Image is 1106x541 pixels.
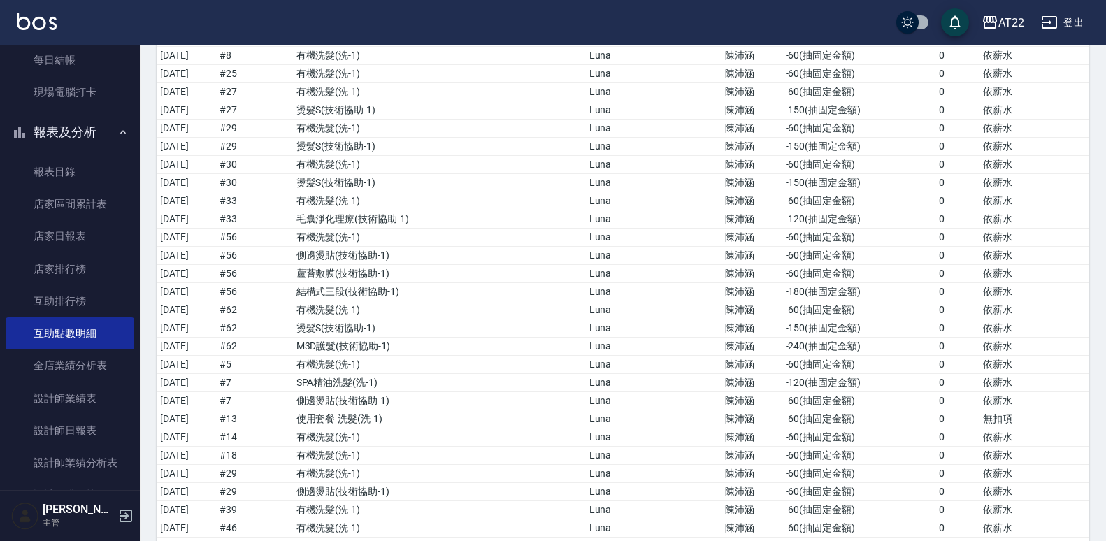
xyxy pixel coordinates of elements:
[721,283,782,301] td: 陳沛涵
[293,192,586,210] td: 有機洗髮 ( 洗-1 )
[979,120,1089,138] td: 依薪水
[6,317,134,349] a: 互助點數明細
[935,483,979,501] td: 0
[721,483,782,501] td: 陳沛涵
[157,192,216,210] td: [DATE]
[979,338,1089,356] td: 依薪水
[586,319,721,338] td: Luna
[935,138,979,156] td: 0
[293,319,586,338] td: 燙髮S ( 技術協助-1 )
[157,120,216,138] td: [DATE]
[216,374,293,392] td: # 7
[293,247,586,265] td: 側邊燙貼 ( 技術協助-1 )
[721,356,782,374] td: 陳沛涵
[721,138,782,156] td: 陳沛涵
[721,447,782,465] td: 陳沛涵
[293,501,586,519] td: 有機洗髮 ( 洗-1 )
[157,138,216,156] td: [DATE]
[293,265,586,283] td: 蘆薈敷膜 ( 技術協助-1 )
[216,447,293,465] td: # 18
[721,247,782,265] td: 陳沛涵
[782,265,936,283] td: -60 ( 抽固定金額 )
[782,374,936,392] td: -120 ( 抽固定金額 )
[721,120,782,138] td: 陳沛涵
[6,156,134,188] a: 報表目錄
[216,265,293,283] td: # 56
[979,283,1089,301] td: 依薪水
[6,349,134,382] a: 全店業績分析表
[216,192,293,210] td: # 33
[17,13,57,30] img: Logo
[721,156,782,174] td: 陳沛涵
[293,428,586,447] td: 有機洗髮 ( 洗-1 )
[721,229,782,247] td: 陳沛涵
[157,392,216,410] td: [DATE]
[782,138,936,156] td: -150 ( 抽固定金額 )
[6,253,134,285] a: 店家排行榜
[935,392,979,410] td: 0
[586,265,721,283] td: Luna
[782,229,936,247] td: -60 ( 抽固定金額 )
[586,301,721,319] td: Luna
[935,410,979,428] td: 0
[157,265,216,283] td: [DATE]
[721,465,782,483] td: 陳沛涵
[935,447,979,465] td: 0
[721,392,782,410] td: 陳沛涵
[935,210,979,229] td: 0
[6,382,134,414] a: 設計師業績表
[586,283,721,301] td: Luna
[941,8,969,36] button: save
[6,44,134,76] a: 每日結帳
[979,356,1089,374] td: 依薪水
[935,428,979,447] td: 0
[782,483,936,501] td: -60 ( 抽固定金額 )
[721,519,782,538] td: 陳沛涵
[979,265,1089,283] td: 依薪水
[935,229,979,247] td: 0
[935,174,979,192] td: 0
[216,101,293,120] td: # 27
[782,83,936,101] td: -60 ( 抽固定金額 )
[586,374,721,392] td: Luna
[979,319,1089,338] td: 依薪水
[1035,10,1089,36] button: 登出
[586,83,721,101] td: Luna
[782,301,936,319] td: -60 ( 抽固定金額 )
[586,210,721,229] td: Luna
[216,301,293,319] td: # 62
[979,65,1089,83] td: 依薪水
[586,120,721,138] td: Luna
[935,301,979,319] td: 0
[782,465,936,483] td: -60 ( 抽固定金額 )
[935,465,979,483] td: 0
[979,392,1089,410] td: 依薪水
[935,501,979,519] td: 0
[216,428,293,447] td: # 14
[721,501,782,519] td: 陳沛涵
[935,356,979,374] td: 0
[157,356,216,374] td: [DATE]
[216,465,293,483] td: # 29
[586,229,721,247] td: Luna
[11,502,39,530] img: Person
[782,447,936,465] td: -60 ( 抽固定金額 )
[293,465,586,483] td: 有機洗髮 ( 洗-1 )
[43,503,114,517] h5: [PERSON_NAME]
[216,483,293,501] td: # 29
[782,192,936,210] td: -60 ( 抽固定金額 )
[721,319,782,338] td: 陳沛涵
[6,114,134,150] button: 報表及分析
[216,229,293,247] td: # 56
[586,392,721,410] td: Luna
[157,410,216,428] td: [DATE]
[157,47,216,65] td: [DATE]
[157,65,216,83] td: [DATE]
[979,301,1089,319] td: 依薪水
[6,479,134,511] a: 設計師排行榜
[721,101,782,120] td: 陳沛涵
[586,101,721,120] td: Luna
[721,338,782,356] td: 陳沛涵
[586,483,721,501] td: Luna
[935,83,979,101] td: 0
